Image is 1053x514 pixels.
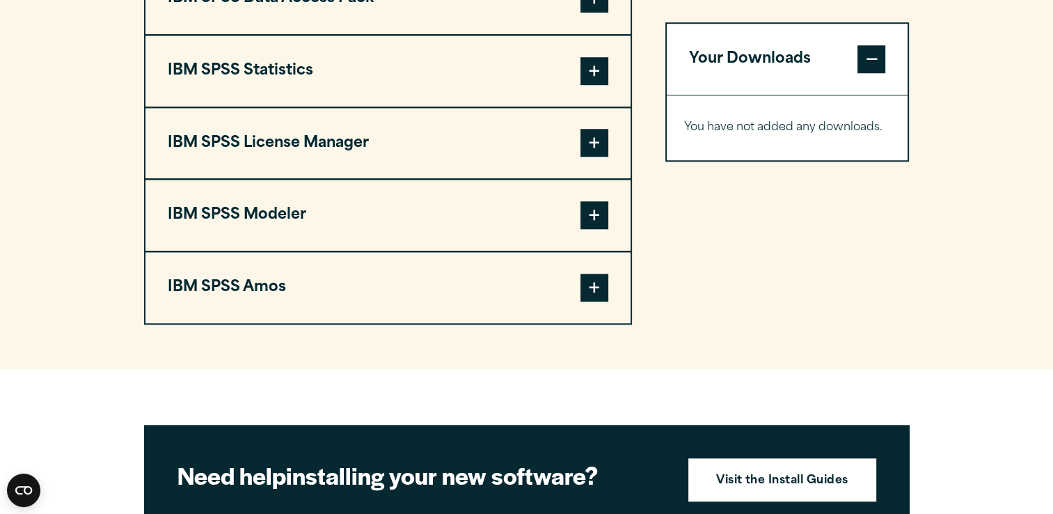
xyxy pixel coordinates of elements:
button: Your Downloads [667,24,908,95]
button: IBM SPSS Statistics [145,36,631,107]
div: Your Downloads [667,95,908,160]
p: You have not added any downloads. [684,118,891,138]
a: Visit the Install Guides [688,458,876,501]
button: IBM SPSS Modeler [145,180,631,251]
button: IBM SPSS License Manager [145,108,631,179]
h2: installing your new software? [177,460,665,491]
strong: Need help [177,458,286,492]
button: IBM SPSS Amos [145,252,631,323]
button: Open CMP widget [7,474,40,507]
strong: Visit the Install Guides [716,472,848,490]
